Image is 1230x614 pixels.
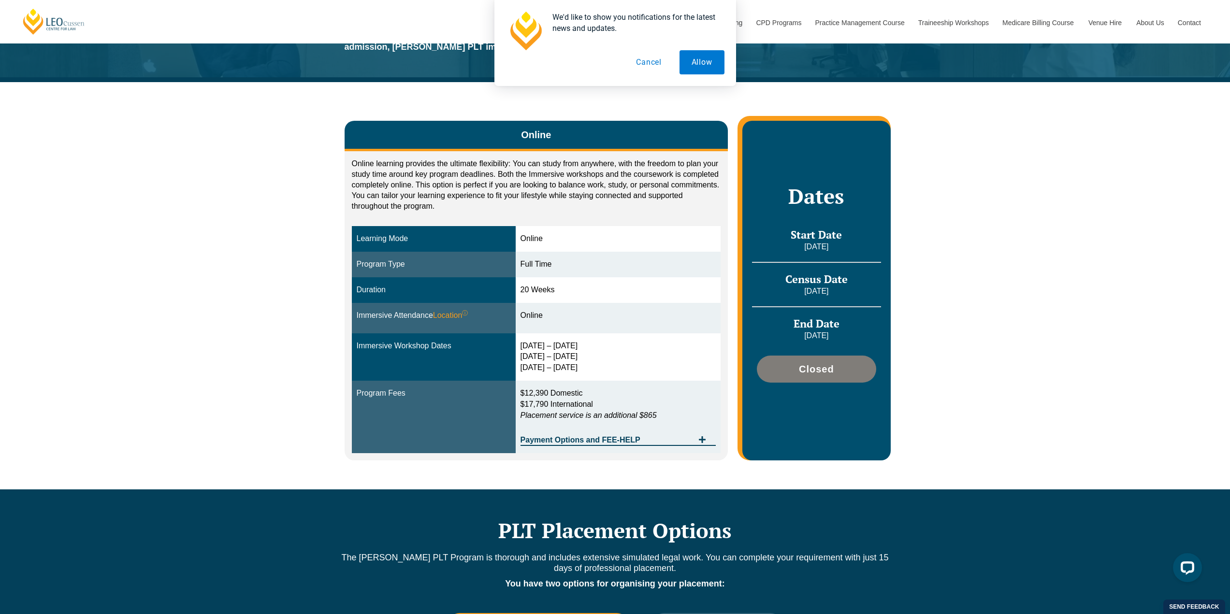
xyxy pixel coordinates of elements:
p: Online learning provides the ultimate flexibility: You can study from anywhere, with the freedom ... [352,158,721,212]
div: 20 Weeks [521,285,716,296]
div: [DATE] – [DATE] [DATE] – [DATE] [DATE] – [DATE] [521,341,716,374]
div: Learning Mode [357,233,511,244]
div: We'd like to show you notifications for the latest news and updates. [545,12,724,34]
strong: You have two options for organising your placement: [505,579,725,588]
sup: ⓘ [462,310,468,316]
span: $12,390 Domestic [521,389,583,397]
a: Closed [757,356,876,383]
img: notification icon [506,12,545,50]
div: Online [521,233,716,244]
span: Online [521,128,551,142]
iframe: LiveChat chat widget [1165,549,1206,590]
span: End Date [794,316,839,330]
span: Start Date [791,228,842,242]
div: Online [521,310,716,321]
p: [DATE] [752,330,881,341]
div: Immersive Workshop Dates [357,341,511,352]
p: [DATE] [752,242,881,252]
span: Location [433,310,468,321]
p: [DATE] [752,286,881,297]
p: The [PERSON_NAME] PLT Program is thorough and includes extensive simulated legal work. You can co... [340,552,891,573]
div: Immersive Attendance [357,310,511,321]
span: $17,790 International [521,400,593,408]
button: Allow [680,50,724,74]
div: Full Time [521,259,716,270]
div: Duration [357,285,511,296]
div: Program Fees [357,388,511,399]
em: Placement service is an additional $865 [521,411,657,419]
span: Closed [799,364,834,374]
span: Payment Options and FEE-HELP [521,436,694,444]
span: Census Date [785,272,848,286]
div: Tabs. Open items with Enter or Space, close with Escape and navigate using the Arrow keys. [345,121,728,460]
div: Program Type [357,259,511,270]
h2: Dates [752,184,881,208]
h2: PLT Placement Options [340,518,891,543]
button: Cancel [624,50,674,74]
